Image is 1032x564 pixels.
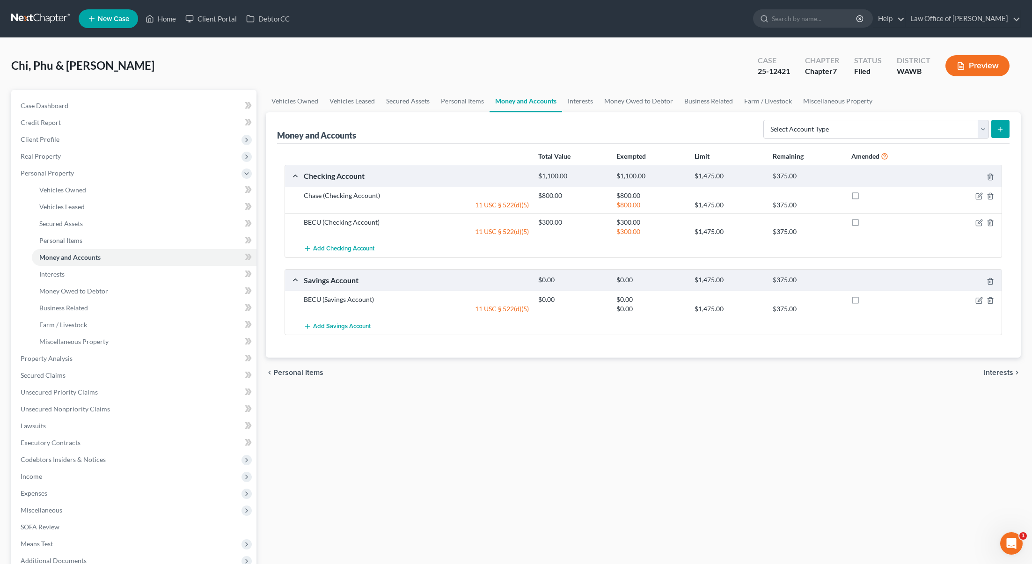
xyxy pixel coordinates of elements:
span: Add Savings Account [313,322,371,330]
div: $1,100.00 [612,172,690,181]
a: Business Related [679,90,739,112]
a: Vehicles Leased [324,90,381,112]
div: $1,100.00 [534,172,612,181]
a: Interests [562,90,599,112]
a: Business Related [32,300,256,316]
a: Secured Assets [32,215,256,232]
a: SOFA Review [13,519,256,535]
button: Interests chevron_right [984,369,1021,376]
span: Money Owed to Debtor [39,287,108,295]
a: Personal Items [32,232,256,249]
strong: Amended [851,152,879,160]
div: Checking Account [299,171,534,181]
span: Unsecured Priority Claims [21,388,98,396]
i: chevron_right [1013,369,1021,376]
span: Real Property [21,152,61,160]
a: Farm / Livestock [32,316,256,333]
span: Miscellaneous [21,506,62,514]
div: $375.00 [768,304,846,314]
div: WAWB [897,66,930,77]
span: SOFA Review [21,523,59,531]
a: Home [141,10,181,27]
div: $300.00 [612,218,690,227]
strong: Exempted [616,152,646,160]
span: 7 [833,66,837,75]
div: $1,475.00 [690,200,768,210]
span: Money and Accounts [39,253,101,261]
span: 1 [1019,532,1027,540]
span: Income [21,472,42,480]
div: $1,475.00 [690,227,768,236]
span: Credit Report [21,118,61,126]
a: Credit Report [13,114,256,131]
a: Secured Claims [13,367,256,384]
a: Farm / Livestock [739,90,798,112]
a: Miscellaneous Property [798,90,878,112]
span: Personal Items [39,236,82,244]
div: $800.00 [612,200,690,210]
a: Client Portal [181,10,242,27]
span: Chi, Phu & [PERSON_NAME] [11,59,154,72]
div: BECU (Savings Account) [299,295,534,304]
a: Interests [32,266,256,283]
div: $1,475.00 [690,172,768,181]
a: Money Owed to Debtor [32,283,256,300]
button: Add Checking Account [304,240,374,257]
div: Status [854,55,882,66]
div: $800.00 [534,191,612,200]
div: $375.00 [768,172,846,181]
div: $0.00 [534,295,612,304]
div: Chase (Checking Account) [299,191,534,200]
div: 11 USC § 522(d)(5) [299,200,534,210]
span: Means Test [21,540,53,548]
a: Law Office of [PERSON_NAME] [906,10,1020,27]
span: Codebtors Insiders & Notices [21,455,106,463]
span: New Case [98,15,129,22]
div: Filed [854,66,882,77]
iframe: Intercom live chat [1000,532,1023,555]
a: Case Dashboard [13,97,256,114]
div: $1,475.00 [690,276,768,285]
div: $375.00 [768,227,846,236]
span: Vehicles Owned [39,186,86,194]
a: Money Owed to Debtor [599,90,679,112]
div: 25-12421 [758,66,790,77]
span: Unsecured Nonpriority Claims [21,405,110,413]
a: Secured Assets [381,90,435,112]
a: Unsecured Priority Claims [13,384,256,401]
div: $375.00 [768,200,846,210]
div: $0.00 [612,276,690,285]
a: Vehicles Owned [266,90,324,112]
div: 11 USC § 522(d)(5) [299,227,534,236]
a: Property Analysis [13,350,256,367]
a: Miscellaneous Property [32,333,256,350]
a: Vehicles Leased [32,198,256,215]
a: Vehicles Owned [32,182,256,198]
a: Money and Accounts [490,90,562,112]
span: Personal Property [21,169,74,177]
div: BECU (Checking Account) [299,218,534,227]
div: Case [758,55,790,66]
a: Money and Accounts [32,249,256,266]
a: DebtorCC [242,10,294,27]
span: Interests [39,270,65,278]
i: chevron_left [266,369,273,376]
a: Lawsuits [13,418,256,434]
a: Personal Items [435,90,490,112]
div: 11 USC § 522(d)(5) [299,304,534,314]
span: Interests [984,369,1013,376]
div: $300.00 [534,218,612,227]
div: Chapter [805,66,839,77]
span: Lawsuits [21,422,46,430]
div: $800.00 [612,191,690,200]
span: Add Checking Account [313,245,374,253]
div: $0.00 [534,276,612,285]
div: Savings Account [299,275,534,285]
div: $0.00 [612,295,690,304]
div: $300.00 [612,227,690,236]
div: Chapter [805,55,839,66]
div: Money and Accounts [277,130,356,141]
span: Miscellaneous Property [39,337,109,345]
div: District [897,55,930,66]
a: Executory Contracts [13,434,256,451]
